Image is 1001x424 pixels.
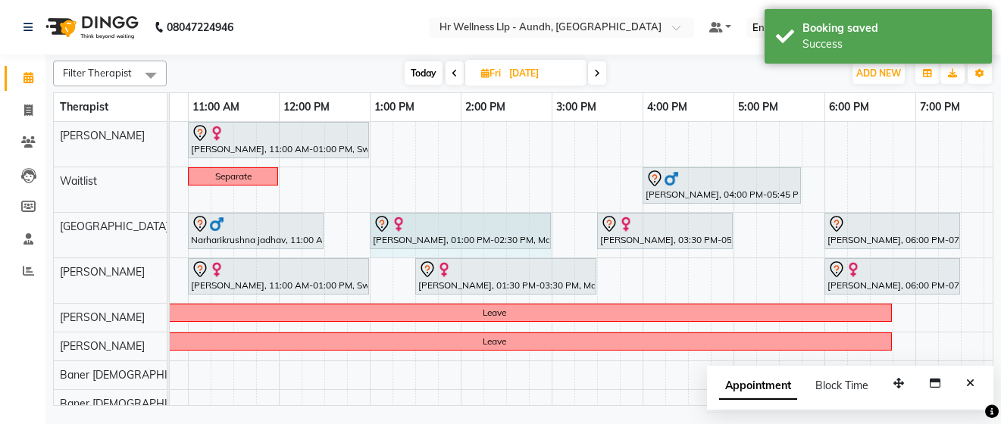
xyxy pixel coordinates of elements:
[39,6,142,48] img: logo
[826,260,959,292] div: [PERSON_NAME], 06:00 PM-07:30 PM, Swedish Massage with Wintergreen, Bayleaf & Clove 60 Min
[599,215,731,247] div: [PERSON_NAME], 03:30 PM-05:00 PM, Massage 60 Min
[63,67,132,79] span: Filter Therapist
[417,260,595,292] div: [PERSON_NAME], 01:30 PM-03:30 PM, Massage 90 Min
[371,96,418,118] a: 1:00 PM
[734,96,782,118] a: 5:00 PM
[280,96,333,118] a: 12:00 PM
[825,96,873,118] a: 6:00 PM
[60,129,145,142] span: [PERSON_NAME]
[60,220,169,233] span: [GEOGRAPHIC_DATA]
[852,63,905,84] button: ADD NEW
[461,96,509,118] a: 2:00 PM
[856,67,901,79] span: ADD NEW
[189,124,368,156] div: [PERSON_NAME], 11:00 AM-01:00 PM, Swedish Massage with Wintergreen, Bayleaf & Clove 90 Min
[215,170,252,183] div: Separate
[505,62,580,85] input: 2025-09-05
[189,260,368,292] div: [PERSON_NAME], 11:00 AM-01:00 PM, Swedish Massage with Wintergreen, Bayleaf & Clove 90 Min
[643,96,691,118] a: 4:00 PM
[483,306,506,320] div: Leave
[60,310,145,324] span: [PERSON_NAME]
[916,96,964,118] a: 7:00 PM
[189,96,243,118] a: 11:00 AM
[959,372,981,395] button: Close
[477,67,505,79] span: Fri
[60,174,97,188] span: Waitlist
[552,96,600,118] a: 3:00 PM
[802,20,981,36] div: Booking saved
[60,100,108,114] span: Therapist
[60,368,211,382] span: Baner [DEMOGRAPHIC_DATA]
[802,36,981,52] div: Success
[60,265,145,279] span: [PERSON_NAME]
[60,339,145,353] span: [PERSON_NAME]
[405,61,443,85] span: Today
[60,397,211,410] span: Baner [DEMOGRAPHIC_DATA]
[719,373,797,400] span: Appointment
[371,215,549,247] div: [PERSON_NAME], 01:00 PM-02:30 PM, Massage 90 Min
[167,6,233,48] b: 08047224946
[189,215,322,247] div: Narharikrushna jadhav, 11:00 AM-12:30 PM, Massage 60 Min
[815,379,868,392] span: Block Time
[483,335,506,348] div: Leave
[826,215,959,247] div: [PERSON_NAME], 06:00 PM-07:30 PM, Massage 60 Min
[644,170,799,201] div: [PERSON_NAME], 04:00 PM-05:45 PM, Massage 90 Min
